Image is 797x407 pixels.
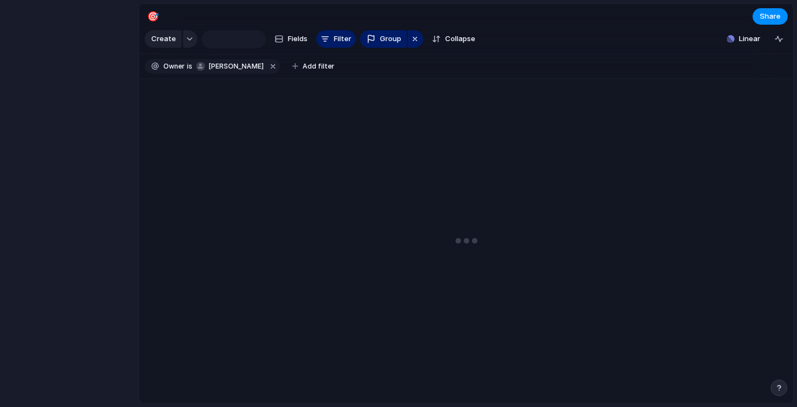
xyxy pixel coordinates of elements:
[144,8,162,25] button: 🎯
[147,9,159,24] div: 🎯
[286,59,341,74] button: Add filter
[445,33,475,44] span: Collapse
[209,61,264,71] span: [PERSON_NAME]
[380,33,401,44] span: Group
[739,33,760,44] span: Linear
[428,30,480,48] button: Collapse
[163,61,185,71] span: Owner
[316,30,356,48] button: Filter
[360,30,407,48] button: Group
[303,61,334,71] span: Add filter
[760,11,781,22] span: Share
[145,30,181,48] button: Create
[722,31,765,47] button: Linear
[753,8,788,25] button: Share
[334,33,351,44] span: Filter
[185,60,195,72] button: is
[151,33,176,44] span: Create
[187,61,192,71] span: is
[288,33,308,44] span: Fields
[193,60,266,72] button: [PERSON_NAME]
[270,30,312,48] button: Fields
